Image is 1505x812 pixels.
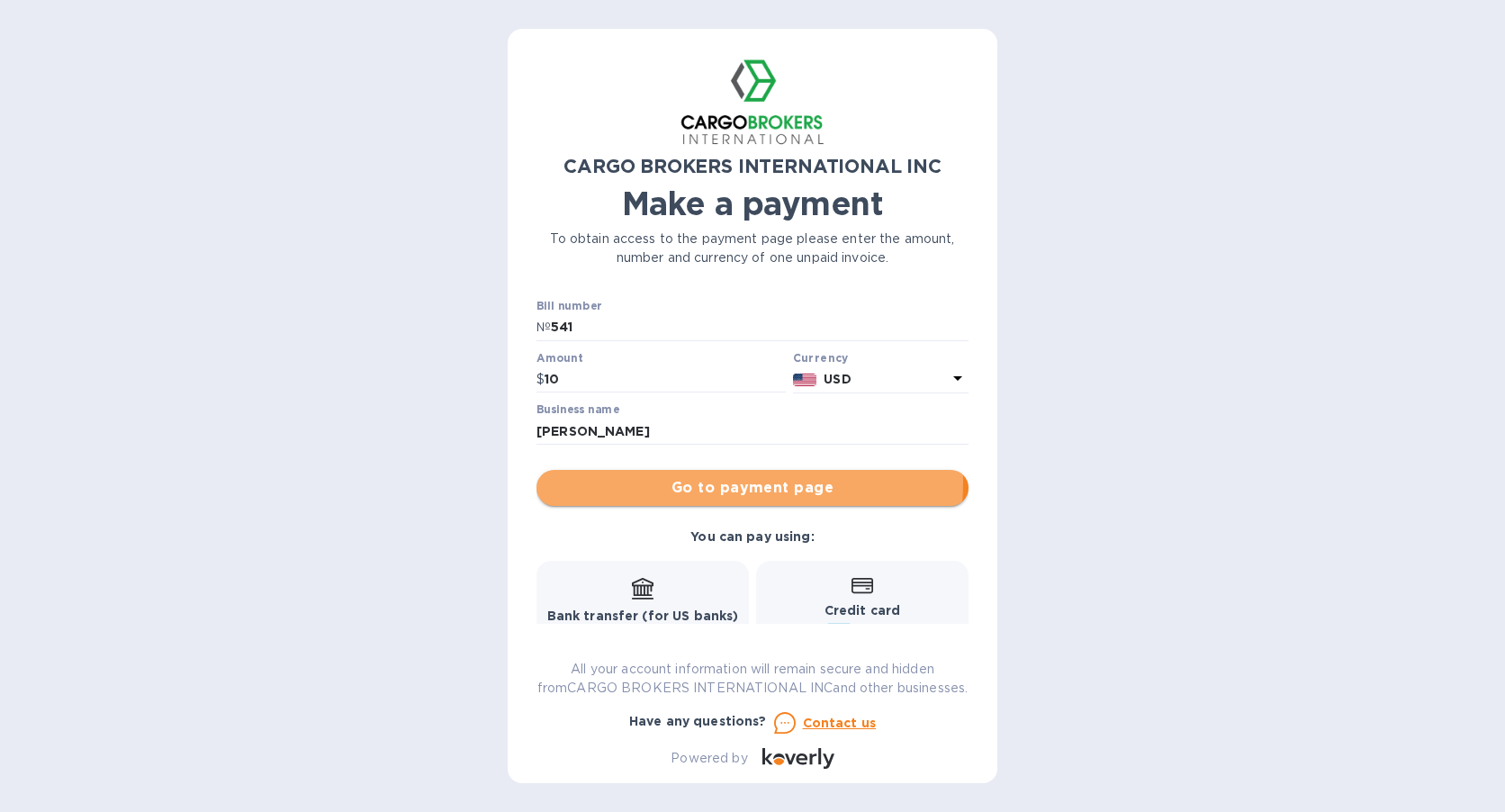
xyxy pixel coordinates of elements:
[824,372,851,386] b: USD
[545,366,786,393] input: 0.00
[536,185,969,222] h1: Make a payment
[536,230,969,267] p: To obtain access to the payment page please enter the amount, number and currency of one unpaid i...
[690,529,814,544] b: You can pay using:
[536,318,551,337] p: №
[629,714,767,728] b: Have any questions?
[536,660,969,698] p: All your account information will remain secure and hidden from CARGO BROKERS INTERNATIONAL INC a...
[547,609,739,623] b: Bank transfer (for US banks)
[551,477,954,499] span: Go to payment page
[536,470,969,506] button: Go to payment page
[536,302,601,312] label: Bill number
[803,716,877,730] u: Contact us
[793,351,849,365] b: Currency
[563,155,942,177] b: CARGO BROKERS INTERNATIONAL INC
[536,353,582,364] label: Amount
[536,418,969,445] input: Enter business name
[536,405,619,416] label: Business name
[536,370,545,389] p: $
[671,749,747,768] p: Powered by
[793,374,817,386] img: USD
[551,314,969,341] input: Enter bill number
[825,603,900,618] b: Credit card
